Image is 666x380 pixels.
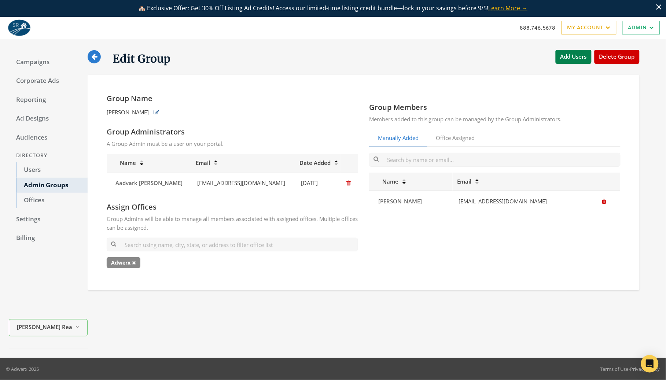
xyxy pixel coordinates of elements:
span: Aadvark [PERSON_NAME] [115,179,183,187]
a: Manually Added [369,129,427,147]
button: [PERSON_NAME] Realty [9,319,88,336]
a: Office Assigned [427,129,484,147]
input: Search using name, city, state, or address to filter office list [107,238,358,251]
h1: Edit Group [113,52,170,66]
a: Settings [9,212,88,227]
button: Remove Member [600,195,608,207]
a: [PERSON_NAME] [378,197,422,206]
span: Name [374,178,398,185]
a: Campaigns [9,55,88,70]
button: Add Users [556,50,592,63]
td: [EMAIL_ADDRESS][DOMAIN_NAME] [453,191,596,212]
a: 888.746.5678 [520,24,556,32]
a: Corporate Ads [9,73,88,89]
a: Billing [9,230,88,246]
span: Date Added [299,159,331,166]
a: Ad Designs [9,111,88,126]
p: A Group Admin must be a user on your portal. [107,140,358,148]
a: Reporting [9,92,88,108]
a: Admin [622,21,660,34]
h4: Group Administrators [107,127,358,137]
p: Group Admins will be able to manage all members associated with assigned offices. Multiple office... [107,215,358,232]
h4: Group Members [369,103,621,112]
a: Offices [16,193,88,208]
span: Email [196,159,210,166]
div: Directory [9,149,88,162]
i: Remove office [132,260,136,265]
a: My Account [562,21,617,34]
h4: Group Name [107,94,358,103]
span: Adwerx [107,257,140,268]
div: • [600,365,660,373]
p: Members added to this group can be managed by the Group Administrators. [369,115,621,123]
span: Name [111,159,136,166]
span: Email [457,178,471,185]
a: Users [16,162,88,178]
p: © Adwerx 2025 [6,365,39,373]
button: Remove Administrator [345,177,353,189]
div: Open Intercom Messenger [641,355,659,373]
h4: Assign Offices [107,202,358,212]
a: Privacy Policy [630,366,660,372]
button: Delete Group [595,50,640,63]
span: [PERSON_NAME] [378,198,422,205]
img: Adwerx [6,19,32,37]
a: Terms of Use [600,366,629,372]
span: [PERSON_NAME] Realty [17,323,72,331]
span: [PERSON_NAME] [107,108,149,117]
a: Audiences [9,130,88,145]
td: [DATE] [295,172,340,193]
a: Admin Groups [16,178,88,193]
input: Search by name or email... [369,153,621,166]
td: [EMAIL_ADDRESS][DOMAIN_NAME] [191,172,295,193]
